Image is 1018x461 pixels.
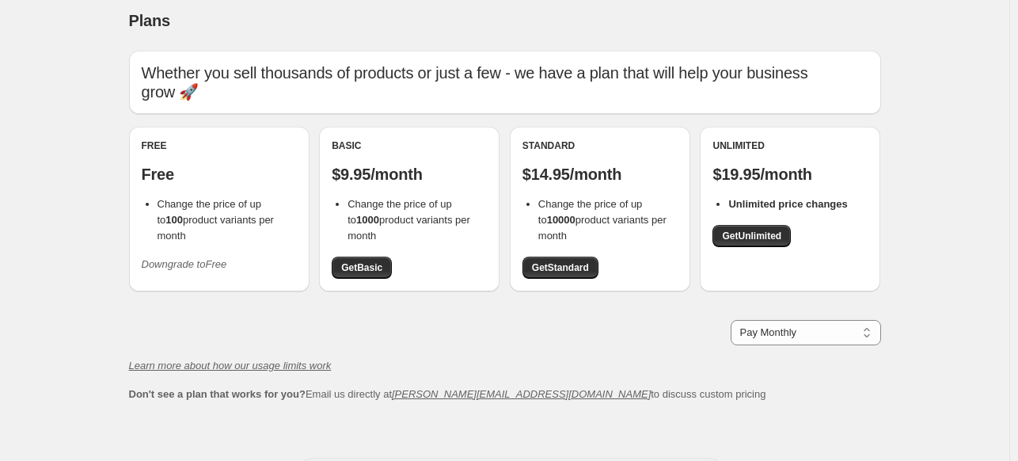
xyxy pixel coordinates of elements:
div: Basic [332,139,487,152]
i: Downgrade to Free [142,258,227,270]
a: GetStandard [522,257,598,279]
span: Plans [129,12,170,29]
p: Free [142,165,297,184]
div: Free [142,139,297,152]
span: Get Unlimited [722,230,781,242]
b: 1000 [356,214,379,226]
button: Downgrade toFree [132,252,237,277]
span: Get Basic [341,261,382,274]
p: $14.95/month [522,165,678,184]
a: GetBasic [332,257,392,279]
b: 10000 [547,214,575,226]
b: 100 [165,214,183,226]
span: Change the price of up to product variants per month [538,198,667,242]
span: Change the price of up to product variants per month [348,198,470,242]
div: Standard [522,139,678,152]
span: Email us directly at to discuss custom pricing [129,388,766,400]
p: Whether you sell thousands of products or just a few - we have a plan that will help your busines... [142,63,868,101]
a: Learn more about how our usage limits work [129,360,332,371]
a: GetUnlimited [712,225,791,247]
span: Get Standard [532,261,589,274]
a: [PERSON_NAME][EMAIL_ADDRESS][DOMAIN_NAME] [392,388,651,400]
p: $19.95/month [712,165,868,184]
p: $9.95/month [332,165,487,184]
b: Don't see a plan that works for you? [129,388,306,400]
b: Unlimited price changes [728,198,847,210]
div: Unlimited [712,139,868,152]
span: Change the price of up to product variants per month [158,198,274,242]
